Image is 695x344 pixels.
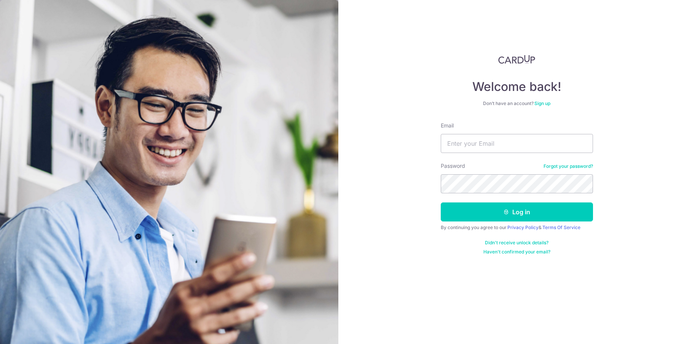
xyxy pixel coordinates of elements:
div: Don’t have an account? [441,100,593,107]
div: By continuing you agree to our & [441,225,593,231]
a: Haven't confirmed your email? [483,249,550,255]
input: Enter your Email [441,134,593,153]
label: Email [441,122,454,129]
button: Log in [441,202,593,221]
a: Forgot your password? [544,163,593,169]
label: Password [441,162,465,170]
a: Didn't receive unlock details? [485,240,548,246]
a: Sign up [534,100,550,106]
h4: Welcome back! [441,79,593,94]
a: Terms Of Service [542,225,580,230]
a: Privacy Policy [507,225,539,230]
img: CardUp Logo [498,55,536,64]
